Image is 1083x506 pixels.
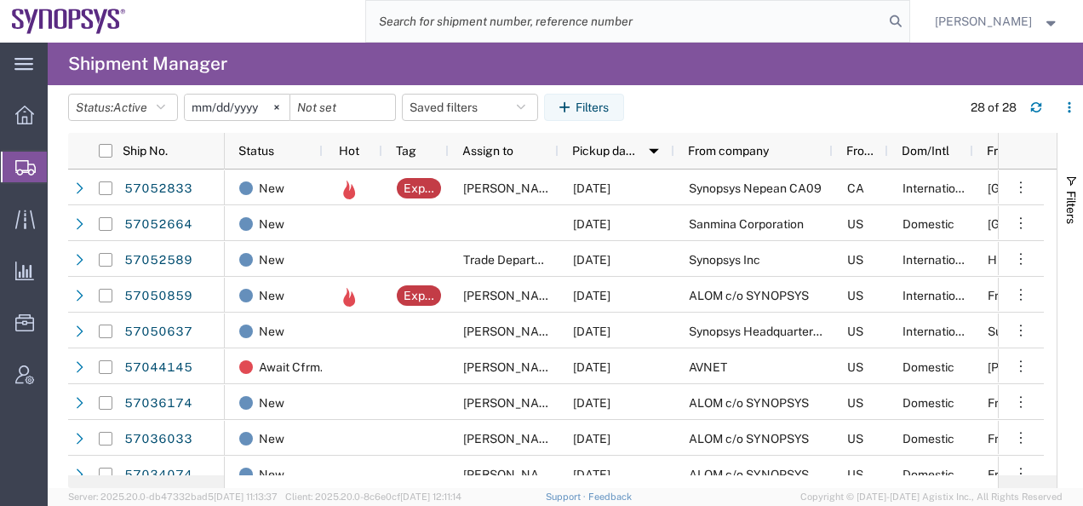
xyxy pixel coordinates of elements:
a: 57036174 [123,390,193,417]
span: [DATE] 12:11:14 [400,492,461,502]
span: New [259,206,284,242]
span: US [847,289,863,302]
img: arrow-dropdown.svg [640,137,668,164]
div: Expedite [404,178,434,198]
span: New [259,457,284,492]
span: New [259,421,284,457]
span: 10/07/2025 [573,253,610,267]
a: 57050859 [123,283,193,310]
span: From company [688,144,769,158]
span: Client: 2025.20.0-8c6e0cf [285,492,461,502]
span: Assign to [462,144,513,158]
span: 10/07/2025 [573,181,610,195]
button: Saved filters [402,94,538,121]
span: US [847,360,863,374]
input: Not set [290,95,395,120]
span: Synopsys Headquarters USSV [689,325,853,338]
span: International [902,289,972,302]
span: Sunnyvale [988,325,1045,338]
span: Rafael Chacon [463,432,560,446]
span: US [847,432,863,446]
span: US [847,253,863,267]
span: Copyright © [DATE]-[DATE] Agistix Inc., All Rights Reserved [800,490,1063,504]
span: From country [846,144,881,158]
span: Kaelen O'Connor [463,325,560,338]
span: Trade Department [463,253,563,267]
span: Dom/Intl [902,144,949,158]
span: AVNET [689,360,727,374]
span: Active [113,101,147,114]
div: 28 of 28 [971,99,1017,117]
span: International [902,253,972,267]
span: US [847,217,863,231]
span: 10/07/2025 [573,217,610,231]
a: 57034074 [123,462,193,489]
span: Server: 2025.20.0-db47332bad5 [68,492,278,502]
span: Pickup date [572,144,635,158]
span: Rafael Chacon [463,468,560,481]
span: Fremont [988,396,1034,410]
input: Search for shipment number, reference number [366,1,884,42]
a: Support [546,492,588,502]
a: 57052833 [123,175,193,203]
span: Filters [1064,191,1078,224]
span: ALOM c/o SYNOPSYS [689,396,809,410]
span: [DATE] 11:13:37 [214,492,278,502]
span: Kaelen O'Connor [463,181,560,195]
a: 57044145 [123,354,193,382]
span: Fremont [988,468,1034,481]
span: US [847,468,863,481]
span: US [847,325,863,338]
a: 57050637 [123,319,193,346]
span: Synopsys Inc [689,253,760,267]
a: 57052664 [123,211,193,239]
span: Rafael Chacon [463,360,560,374]
span: Ship No. [123,144,168,158]
span: 10/07/2025 [573,396,610,410]
span: CA [847,181,864,195]
span: Domestic [902,360,954,374]
a: 57052589 [123,247,193,274]
span: Domestic [902,396,954,410]
img: logo [12,9,126,34]
span: New [259,170,284,206]
span: ALOM c/o SYNOPSYS [689,289,809,302]
span: International [902,325,972,338]
span: Status [238,144,274,158]
span: Rafael Chacon [463,289,560,302]
span: Domestic [902,468,954,481]
span: ALOM c/o SYNOPSYS [689,432,809,446]
span: Hillsboro [988,253,1037,267]
button: [PERSON_NAME] [934,11,1060,32]
span: From city [987,144,1037,158]
a: 57036033 [123,426,193,453]
span: Await Cfrm. [259,349,323,385]
span: 10/07/2025 [573,289,610,302]
button: Filters [544,94,624,121]
span: Rafael Chacon [463,396,560,410]
span: Sanmina Corporation [689,217,804,231]
span: New [259,242,284,278]
h4: Shipment Manager [68,43,227,85]
span: 10/07/2025 [573,360,610,374]
span: Synopsys Nepean CA09 [689,181,822,195]
span: ALOM c/o SYNOPSYS [689,468,809,481]
span: Tag [396,144,416,158]
span: Chris Potter [935,12,1032,31]
span: New [259,278,284,313]
span: International [902,181,972,195]
div: Expedite [404,285,434,306]
span: Fremont [988,289,1034,302]
span: Hot [339,144,359,158]
span: Fremont [988,432,1034,446]
span: Domestic [902,432,954,446]
span: New [259,385,284,421]
input: Not set [185,95,289,120]
span: Domestic [902,217,954,231]
span: 10/07/2025 [573,432,610,446]
span: New [259,313,284,349]
span: US [847,396,863,410]
button: Status:Active [68,94,178,121]
span: 10/07/2025 [573,468,610,481]
span: 10/07/2025 [573,325,610,338]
